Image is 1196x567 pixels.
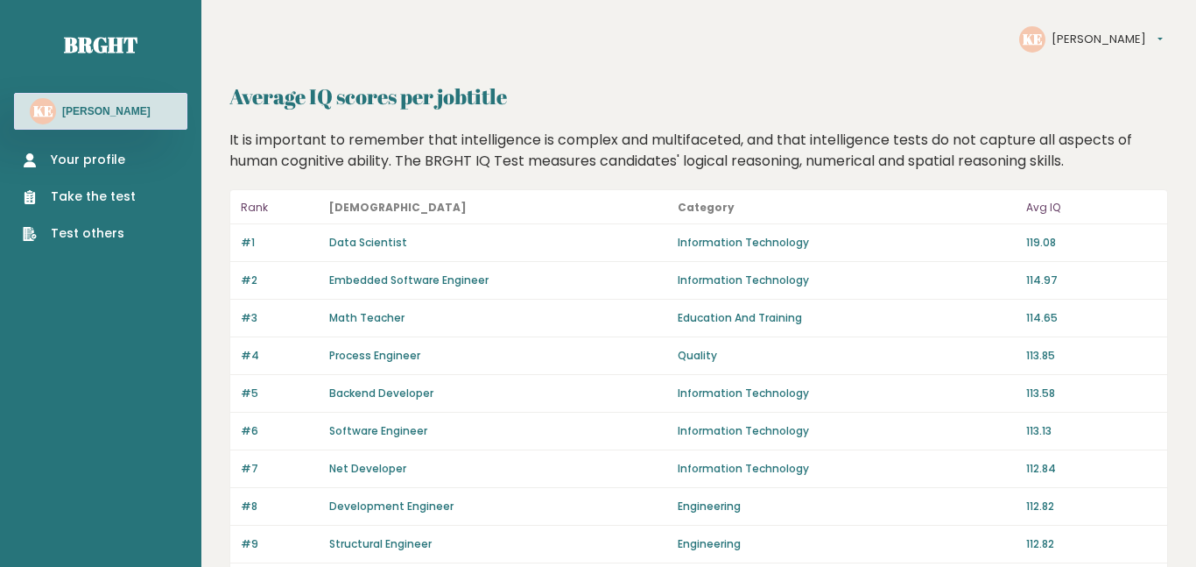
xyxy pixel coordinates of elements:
p: Rank [241,197,319,218]
h2: Average IQ scores per jobtitle [229,81,1168,112]
p: 114.97 [1026,273,1157,288]
a: Data Scientist [329,235,407,250]
a: Embedded Software Engineer [329,273,489,287]
p: Quality [678,348,1016,364]
b: Category [678,200,735,215]
p: #8 [241,499,319,514]
p: 113.58 [1026,386,1157,401]
p: Information Technology [678,423,1016,439]
b: [DEMOGRAPHIC_DATA] [329,200,467,215]
p: #4 [241,348,319,364]
p: #2 [241,273,319,288]
p: #5 [241,386,319,401]
p: #3 [241,310,319,326]
a: Backend Developer [329,386,433,400]
p: Engineering [678,536,1016,552]
p: Information Technology [678,386,1016,401]
a: Test others [23,224,136,243]
p: 119.08 [1026,235,1157,251]
p: Avg IQ [1026,197,1157,218]
h3: [PERSON_NAME] [62,104,151,118]
p: 112.84 [1026,461,1157,477]
a: Math Teacher [329,310,405,325]
p: #7 [241,461,319,477]
p: #1 [241,235,319,251]
p: 112.82 [1026,499,1157,514]
a: Net Developer [329,461,406,476]
p: Information Technology [678,273,1016,288]
p: Information Technology [678,461,1016,477]
button: [PERSON_NAME] [1052,31,1163,48]
p: #9 [241,536,319,552]
a: Process Engineer [329,348,420,363]
text: KE [1023,29,1043,49]
p: 113.85 [1026,348,1157,364]
div: It is important to remember that intelligence is complex and multifaceted, and that intelligence ... [223,130,1175,172]
p: 113.13 [1026,423,1157,439]
p: #6 [241,423,319,439]
a: Your profile [23,151,136,169]
a: Development Engineer [329,499,454,514]
a: Take the test [23,188,136,206]
p: 112.82 [1026,536,1157,552]
a: Brght [64,31,137,59]
p: 114.65 [1026,310,1157,326]
p: Education And Training [678,310,1016,326]
a: Structural Engineer [329,536,432,551]
a: Software Engineer [329,423,427,438]
p: Information Technology [678,235,1016,251]
text: KE [33,101,53,121]
p: Engineering [678,499,1016,514]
